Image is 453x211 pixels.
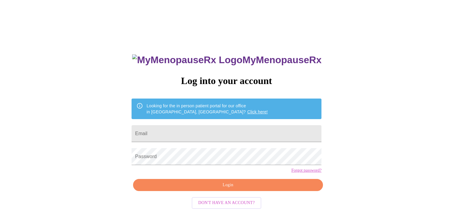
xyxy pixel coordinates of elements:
a: Forgot password? [291,168,321,173]
h3: Log into your account [132,75,321,86]
span: Login [140,181,316,189]
button: Don't have an account? [192,197,262,209]
button: Login [133,179,323,191]
a: Don't have an account? [190,200,263,205]
img: MyMenopauseRx Logo [132,54,242,66]
div: Looking for the in person patient portal for our office in [GEOGRAPHIC_DATA], [GEOGRAPHIC_DATA]? [147,100,268,117]
span: Don't have an account? [198,199,255,207]
a: Click here! [247,109,268,114]
h3: MyMenopauseRx [132,54,321,66]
